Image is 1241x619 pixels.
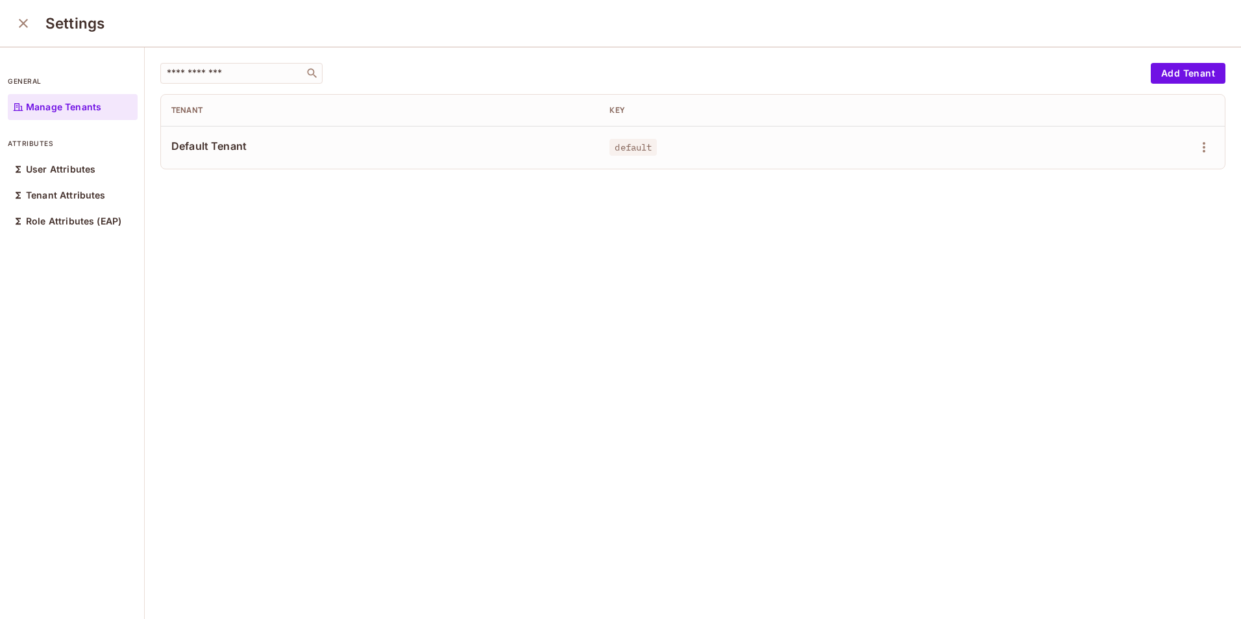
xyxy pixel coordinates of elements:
span: Default Tenant [171,139,589,153]
p: User Attributes [26,164,95,175]
button: Add Tenant [1151,63,1225,84]
p: Role Attributes (EAP) [26,216,121,226]
div: Tenant [171,105,589,115]
div: Key [609,105,1027,115]
h3: Settings [45,14,104,32]
p: Manage Tenants [26,102,101,112]
p: Tenant Attributes [26,190,106,200]
span: default [609,139,657,156]
p: attributes [8,138,138,149]
p: general [8,76,138,86]
button: close [10,10,36,36]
